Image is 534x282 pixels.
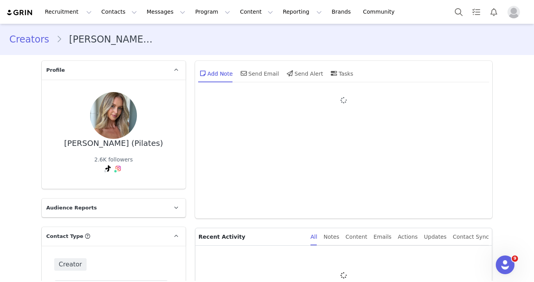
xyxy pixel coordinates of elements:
button: Reporting [278,3,326,21]
div: Notes [323,228,339,246]
div: Actions [398,228,418,246]
a: Community [358,3,403,21]
span: 9 [512,255,518,262]
a: Brands [327,3,358,21]
div: Updates [424,228,447,246]
div: Content [346,228,367,246]
img: instagram.svg [115,165,121,172]
img: placeholder-profile.jpg [507,6,520,18]
button: Search [450,3,467,21]
span: Creator [54,258,87,271]
a: Creators [9,32,56,46]
button: Messages [142,3,190,21]
div: Add Note [198,64,233,83]
div: 2.6K followers [94,156,133,164]
div: Tasks [329,64,353,83]
button: Content [235,3,278,21]
span: Audience Reports [46,204,97,212]
button: Recruitment [40,3,96,21]
button: Profile [503,6,528,18]
div: Contact Sync [453,228,489,246]
button: Program [190,3,235,21]
span: Contact Type [46,232,83,240]
div: [PERSON_NAME] (Pilates) [64,139,163,148]
div: Emails [374,228,392,246]
div: All [310,228,317,246]
a: Tasks [468,3,485,21]
button: Contacts [97,3,142,21]
div: Send Email [239,64,279,83]
img: 6194bfdf-eb35-4ca6-88f4-946b1c8ddddd.jpg [90,92,137,139]
img: grin logo [6,9,34,16]
iframe: Intercom live chat [496,255,514,274]
span: Profile [46,66,65,74]
button: Notifications [485,3,502,21]
div: Send Alert [285,64,323,83]
p: Recent Activity [199,228,304,245]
